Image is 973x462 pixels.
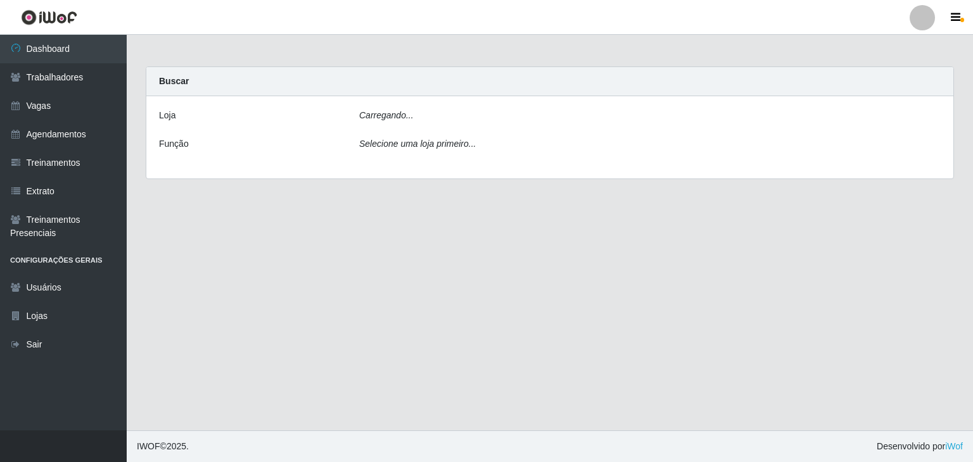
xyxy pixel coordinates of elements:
a: iWof [945,441,963,451]
i: Selecione uma loja primeiro... [359,139,476,149]
span: © 2025 . [137,440,189,453]
label: Função [159,137,189,151]
strong: Buscar [159,76,189,86]
i: Carregando... [359,110,414,120]
img: CoreUI Logo [21,9,77,25]
span: Desenvolvido por [877,440,963,453]
label: Loja [159,109,175,122]
span: IWOF [137,441,160,451]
